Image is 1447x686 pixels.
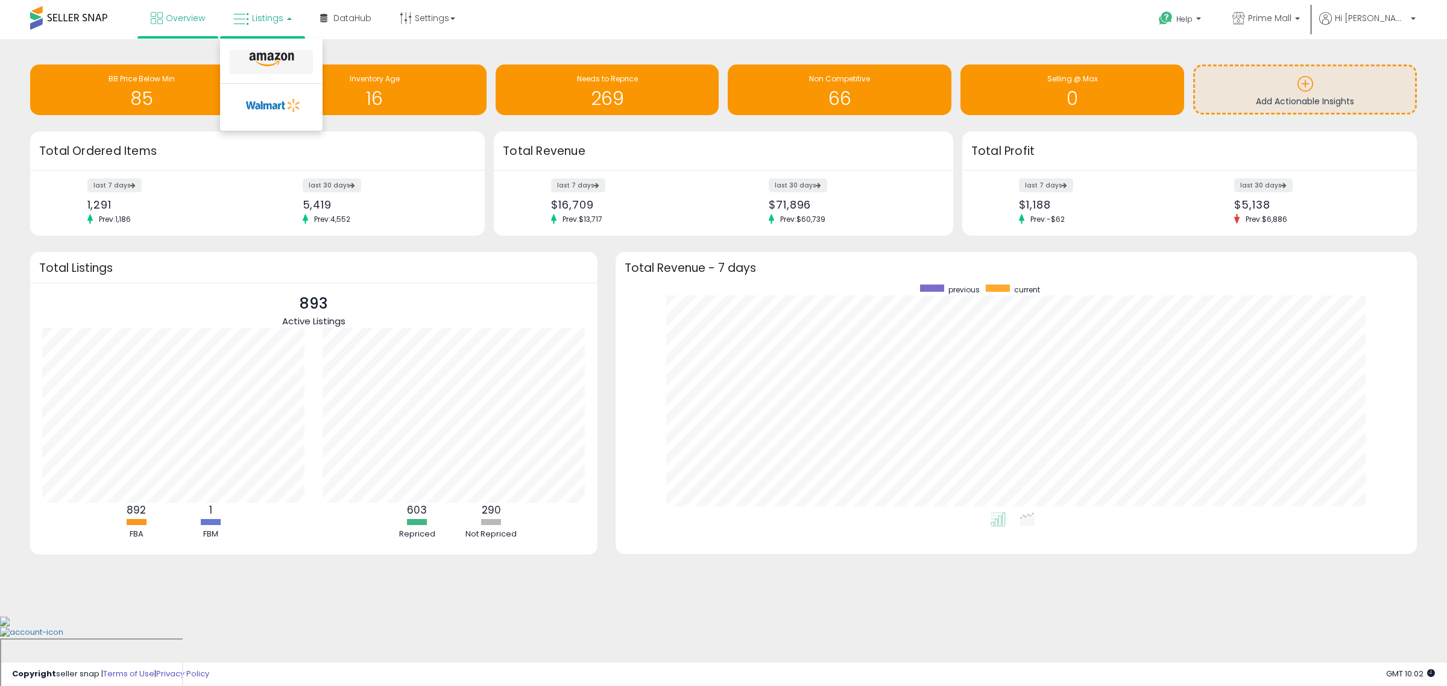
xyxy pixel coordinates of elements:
[1240,214,1293,224] span: Prev: $6,886
[774,214,831,224] span: Prev: $60,739
[282,292,345,315] p: 893
[728,65,951,115] a: Non Competitive 66
[503,143,944,160] h3: Total Revenue
[252,12,283,24] span: Listings
[455,529,528,540] div: Not Repriced
[209,503,212,517] b: 1
[1024,214,1071,224] span: Prev: -$62
[960,65,1184,115] a: Selling @ Max 0
[734,89,945,109] h1: 66
[551,198,714,211] div: $16,709
[556,214,608,224] span: Prev: $13,717
[36,89,248,109] h1: 85
[1256,95,1354,107] span: Add Actionable Insights
[1149,2,1213,39] a: Help
[1234,198,1396,211] div: $5,138
[174,529,247,540] div: FBM
[407,503,427,517] b: 603
[971,143,1408,160] h3: Total Profit
[769,178,827,192] label: last 30 days
[1019,178,1073,192] label: last 7 days
[381,529,453,540] div: Repriced
[966,89,1178,109] h1: 0
[30,65,254,115] a: BB Price Below Min 85
[1158,11,1173,26] i: Get Help
[809,74,870,84] span: Non Competitive
[127,503,146,517] b: 892
[87,178,142,192] label: last 7 days
[303,178,361,192] label: last 30 days
[1176,14,1193,24] span: Help
[1014,285,1040,295] span: current
[551,178,605,192] label: last 7 days
[109,74,175,84] span: BB Price Below Min
[282,315,345,327] span: Active Listings
[333,12,371,24] span: DataHub
[496,65,719,115] a: Needs to Reprice 269
[87,198,249,211] div: 1,291
[39,143,476,160] h3: Total Ordered Items
[39,263,588,272] h3: Total Listings
[303,198,464,211] div: 5,419
[350,74,400,84] span: Inventory Age
[769,198,932,211] div: $71,896
[1195,66,1415,113] a: Add Actionable Insights
[269,89,481,109] h1: 16
[502,89,713,109] h1: 269
[1319,12,1416,39] a: Hi [PERSON_NAME]
[482,503,501,517] b: 290
[1019,198,1181,211] div: $1,188
[1248,12,1291,24] span: Prime Mall
[1234,178,1293,192] label: last 30 days
[166,12,205,24] span: Overview
[308,214,356,224] span: Prev: 4,552
[1335,12,1407,24] span: Hi [PERSON_NAME]
[1047,74,1098,84] span: Selling @ Max
[577,74,638,84] span: Needs to Reprice
[93,214,137,224] span: Prev: 1,186
[263,65,487,115] a: Inventory Age 16
[100,529,172,540] div: FBA
[948,285,980,295] span: previous
[625,263,1408,272] h3: Total Revenue - 7 days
